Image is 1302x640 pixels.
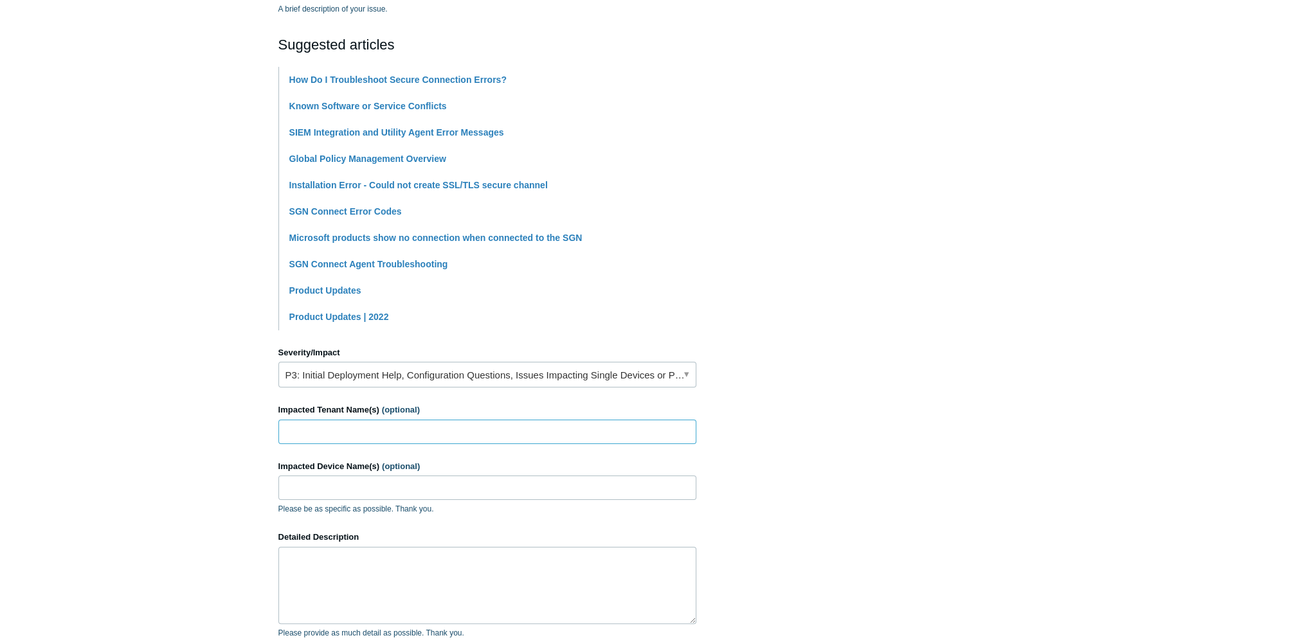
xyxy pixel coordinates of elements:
h2: Suggested articles [278,34,696,55]
a: Product Updates | 2022 [289,312,389,322]
a: SIEM Integration and Utility Agent Error Messages [289,127,504,138]
a: Product Updates [289,285,361,296]
a: Installation Error - Could not create SSL/TLS secure channel [289,180,548,190]
span: (optional) [382,461,420,471]
span: (optional) [382,405,420,414]
label: Impacted Tenant Name(s) [278,404,696,416]
a: Known Software or Service Conflicts [289,101,447,111]
a: SGN Connect Error Codes [289,206,402,217]
p: Please be as specific as possible. Thank you. [278,503,696,515]
label: Detailed Description [278,531,696,544]
label: Impacted Device Name(s) [278,460,696,473]
label: Severity/Impact [278,346,696,359]
a: SGN Connect Agent Troubleshooting [289,259,448,269]
p: Please provide as much detail as possible. Thank you. [278,627,696,639]
a: P3: Initial Deployment Help, Configuration Questions, Issues Impacting Single Devices or Past Out... [278,362,696,387]
a: Global Policy Management Overview [289,154,446,164]
a: Microsoft products show no connection when connected to the SGN [289,233,583,243]
a: How Do I Troubleshoot Secure Connection Errors? [289,75,507,85]
p: A brief description of your issue. [278,3,696,15]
